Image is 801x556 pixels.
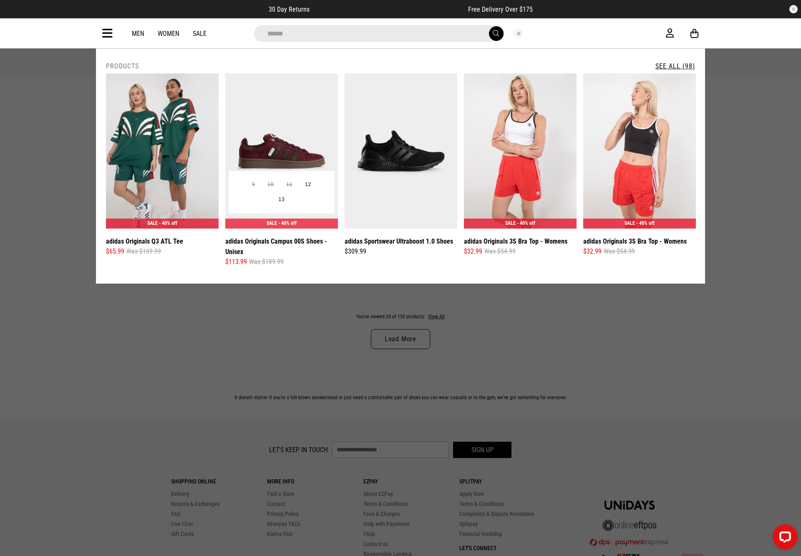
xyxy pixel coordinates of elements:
span: - 40% off [517,220,535,226]
img: Adidas Originals 3s Bra Top - Womens in Black [583,73,696,229]
span: SALE [505,220,516,226]
a: Men [132,30,144,38]
span: Was $54.99 [484,247,516,257]
button: Close search [514,29,523,38]
span: SALE [147,220,158,226]
img: Adidas Sportswear Ultraboost 1.0 Shoes in Black [345,73,457,229]
button: 12 [299,177,317,192]
a: adidas Originals 3S Bra Top - Womens [464,236,567,247]
span: - 40% off [636,220,655,226]
img: Adidas Originals 3s Bra Top - Womens in White [464,73,577,229]
h2: Products [106,62,139,70]
span: Free Delivery Over $175 [468,5,533,13]
a: Sale [193,30,207,38]
span: - 40% off [159,220,177,226]
button: 9 [246,177,261,192]
span: Was $54.99 [604,247,635,257]
span: SALE [267,220,277,226]
iframe: Customer reviews powered by Trustpilot [326,5,451,13]
span: $113.99 [225,257,247,267]
img: Adidas Originals Q3 Atl Tee in Green [106,73,219,229]
span: Was $189.99 [249,257,284,267]
span: $32.99 [464,247,482,257]
div: $309.99 [345,247,457,257]
img: Adidas Originals Campus 00s Shoes - Unisex in Maroon [225,73,338,229]
a: Women [158,30,179,38]
a: adidas Originals Campus 00S Shoes - Unisex [225,236,338,257]
a: adidas Sportswear Ultraboost 1.0 Shoes [345,236,453,247]
a: adidas Originals 3S Bra Top - Womens [583,236,687,247]
a: See All (98) [655,62,695,70]
span: SALE [625,220,635,226]
iframe: LiveChat chat widget [766,521,801,556]
button: 11 [280,177,299,192]
span: - 40% off [278,220,297,226]
span: Was $109.99 [126,247,161,257]
a: adidas Originals Q3 ATL Tee [106,236,183,247]
span: $65.99 [106,247,124,257]
button: 10 [261,177,280,192]
button: 13 [272,192,291,207]
span: 30 Day Returns [269,5,310,13]
span: $32.99 [583,247,602,257]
